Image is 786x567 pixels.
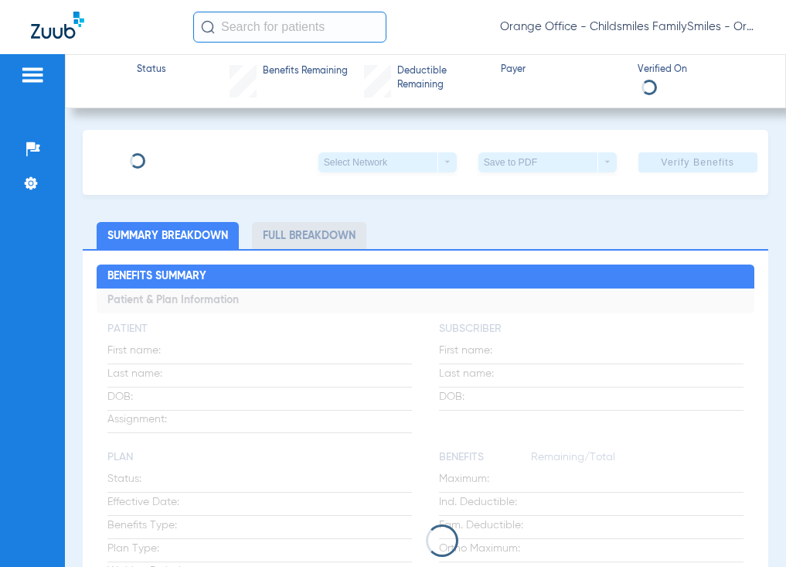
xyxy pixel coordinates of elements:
li: Full Breakdown [252,222,366,249]
span: Deductible Remaining [397,65,487,92]
span: Status [137,63,166,77]
span: Payer [501,63,624,77]
img: hamburger-icon [20,66,45,84]
input: Search for patients [193,12,386,43]
li: Summary Breakdown [97,222,239,249]
span: Benefits Remaining [263,65,348,79]
h2: Benefits Summary [97,265,754,289]
img: Zuub Logo [31,12,84,39]
span: Orange Office - Childsmiles FamilySmiles - Orange St Dental Associates LLC - Orange General DBA A... [500,19,755,35]
img: Search Icon [201,20,215,34]
span: Verified On [638,63,761,77]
